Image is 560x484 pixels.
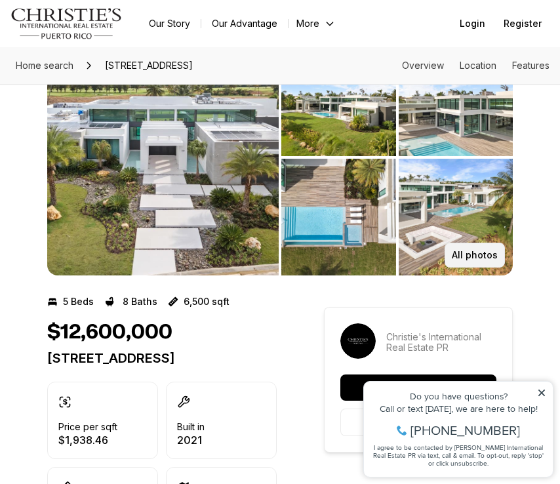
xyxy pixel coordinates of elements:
div: Listing Photos [47,39,513,275]
p: Price per sqft [58,422,117,432]
p: All photos [452,250,498,260]
div: Call or text [DATE], we are here to help! [14,42,190,51]
span: Register [504,18,542,29]
a: Skip to: Features [512,60,550,71]
button: View image gallery [281,159,396,275]
a: Skip to: Overview [402,60,444,71]
div: Do you have questions? [14,30,190,39]
p: Christie's International Real Estate PR [386,332,496,353]
li: 2 of 15 [281,39,513,275]
button: All photos [445,243,505,268]
button: Selling consultation [340,374,496,401]
a: Home search [10,55,79,76]
span: I agree to be contacted by [PERSON_NAME] International Real Estate PR via text, call & email. To ... [16,81,187,106]
p: Built in [177,422,205,432]
button: Contact agent [340,409,496,436]
a: Our Advantage [201,14,288,33]
span: [STREET_ADDRESS] [100,55,198,76]
p: 2021 [177,435,205,445]
span: [PHONE_NUMBER] [54,62,163,75]
a: Skip to: Location [460,60,496,71]
button: View image gallery [399,159,513,275]
button: View image gallery [281,39,396,156]
nav: Page section menu [402,60,550,71]
p: [STREET_ADDRESS] [47,350,277,366]
button: 8 Baths [104,291,157,312]
span: Home search [16,60,73,71]
img: logo [10,8,123,39]
p: $1,938.46 [58,435,117,445]
li: 1 of 15 [47,39,279,275]
p: 6,500 sqft [184,296,230,307]
p: 8 Baths [123,296,157,307]
button: View image gallery [47,39,279,275]
button: View image gallery [399,39,513,156]
button: More [289,14,344,33]
h1: $12,600,000 [47,320,172,345]
span: Login [460,18,485,29]
p: 5 Beds [63,296,94,307]
button: Register [496,10,550,37]
a: Our Story [138,14,201,33]
button: Login [452,10,493,37]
